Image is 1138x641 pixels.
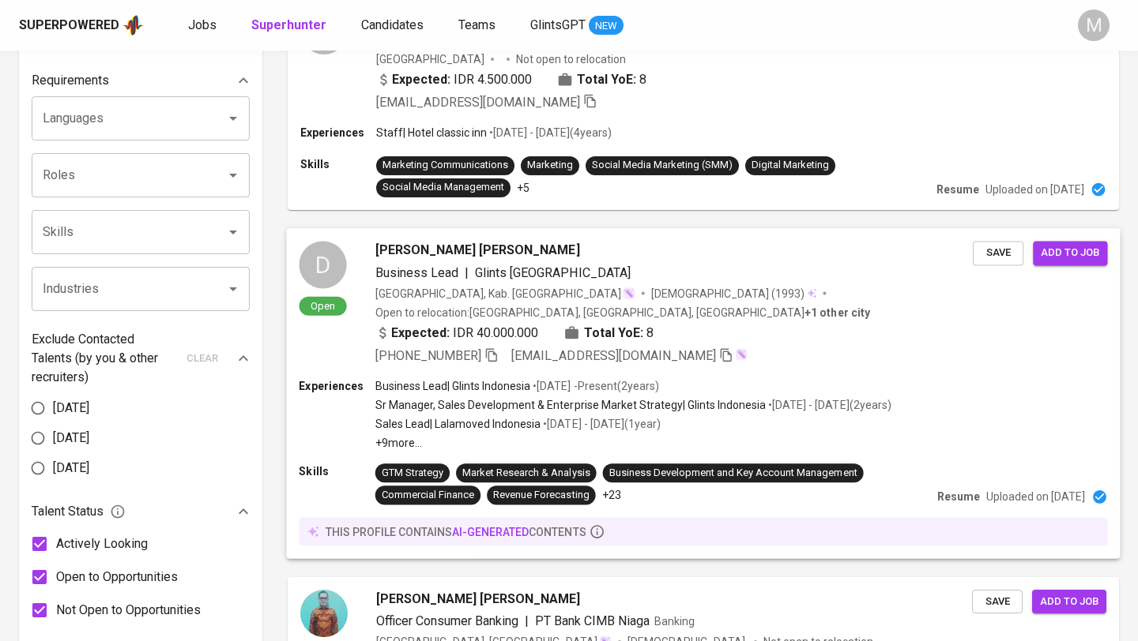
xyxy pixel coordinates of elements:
[651,285,771,301] span: [DEMOGRAPHIC_DATA]
[375,378,531,394] p: Business Lead | Glints Indonesia
[299,241,346,288] div: D
[53,429,89,448] span: [DATE]
[32,65,250,96] div: Requirements
[535,613,650,628] span: PT Bank CIMB Niaga
[577,70,636,89] b: Total YoE:
[304,298,341,312] span: Open
[188,16,220,36] a: Jobs
[465,263,469,282] span: |
[56,568,178,587] span: Open to Opportunities
[517,180,529,196] p: +5
[222,164,244,186] button: Open
[376,95,580,110] span: [EMAIL_ADDRESS][DOMAIN_NAME]
[1041,244,1099,262] span: Add to job
[251,16,330,36] a: Superhunter
[392,70,450,89] b: Expected:
[32,330,250,387] div: Exclude Contacted Talents (by you & other recruiters)clear
[493,488,589,503] div: Revenue Forecasting
[382,488,474,503] div: Commercial Finance
[972,590,1023,614] button: Save
[752,158,829,173] div: Digital Marketing
[222,107,244,129] button: Open
[651,285,817,301] div: (1993)
[375,347,481,362] span: [PHONE_NUMBER]
[516,51,626,67] p: Not open to relocation
[986,489,1085,504] p: Uploaded on [DATE]
[973,241,1023,265] button: Save
[391,323,450,342] b: Expected:
[475,264,631,279] span: Glints [GEOGRAPHIC_DATA]
[382,466,443,481] div: GTM Strategy
[375,397,766,413] p: Sr Manager, Sales Development & Enterprise Market Strategy | Glints Indonesia
[646,323,654,342] span: 8
[376,125,487,141] p: Staff | Hotel classic inn
[1040,593,1098,611] span: Add to job
[288,229,1119,558] a: DOpen[PERSON_NAME] [PERSON_NAME]Business Lead|Glints [GEOGRAPHIC_DATA][GEOGRAPHIC_DATA], Kab. [GE...
[766,397,891,413] p: • [DATE] - [DATE] ( 2 years )
[53,459,89,478] span: [DATE]
[584,323,643,342] b: Total YoE:
[382,180,504,195] div: Social Media Management
[981,244,1016,262] span: Save
[639,70,646,89] span: 8
[980,593,1015,611] span: Save
[654,615,695,628] span: Banking
[19,17,119,35] div: Superpowered
[32,330,177,387] p: Exclude Contacted Talents (by you & other recruiters)
[375,435,891,451] p: +9 more ...
[375,285,635,301] div: [GEOGRAPHIC_DATA], Kab. [GEOGRAPHIC_DATA]
[361,17,424,32] span: Candidates
[735,347,748,360] img: magic_wand.svg
[1033,241,1107,265] button: Add to job
[188,17,217,32] span: Jobs
[936,182,979,197] p: Resume
[382,158,508,173] div: Marketing Communications
[326,523,586,539] p: this profile contains contents
[530,17,586,32] span: GlintsGPT
[122,13,144,37] img: app logo
[525,612,529,631] span: |
[487,125,612,141] p: • [DATE] - [DATE] ( 4 years )
[458,17,496,32] span: Teams
[299,378,375,394] p: Experiences
[32,502,126,521] span: Talent Status
[375,304,870,320] p: Open to relocation : [GEOGRAPHIC_DATA], [GEOGRAPHIC_DATA], [GEOGRAPHIC_DATA]
[375,323,539,342] div: IDR 40.000.000
[376,613,518,628] span: Officer Consumer Banking
[299,463,375,479] p: Skills
[541,416,660,432] p: • [DATE] - [DATE] ( 1 year )
[56,601,201,620] span: Not Open to Opportunities
[1078,9,1110,41] div: M
[609,466,857,481] div: Business Development and Key Account Management
[222,221,244,243] button: Open
[32,496,250,527] div: Talent Status
[1032,590,1106,614] button: Add to job
[19,13,144,37] a: Superpoweredapp logo
[376,590,580,609] span: [PERSON_NAME] [PERSON_NAME]
[592,158,733,173] div: Social Media Marketing (SMM)
[623,287,635,299] img: magic_wand.svg
[805,306,869,318] b: Bandung
[602,487,621,503] p: +23
[56,534,148,553] span: Actively Looking
[53,399,89,418] span: [DATE]
[527,158,573,173] div: Marketing
[985,182,1084,197] p: Uploaded on [DATE]
[452,525,529,538] span: AI-generated
[376,51,484,67] div: [GEOGRAPHIC_DATA]
[222,278,244,300] button: Open
[530,16,624,36] a: GlintsGPT NEW
[376,70,532,89] div: IDR 4.500.000
[511,347,716,362] span: [EMAIL_ADDRESS][DOMAIN_NAME]
[300,590,348,637] img: 75faf8ca95056dd2af181801269e1418.jpg
[375,241,580,260] span: [PERSON_NAME] [PERSON_NAME]
[300,125,376,141] p: Experiences
[375,416,541,432] p: Sales Lead | Lalamoved Indonesia
[530,378,658,394] p: • [DATE] - Present ( 2 years )
[937,489,980,504] p: Resume
[462,466,590,481] div: Market Research & Analysis
[589,18,624,34] span: NEW
[32,71,109,90] p: Requirements
[300,156,376,172] p: Skills
[251,17,326,32] b: Superhunter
